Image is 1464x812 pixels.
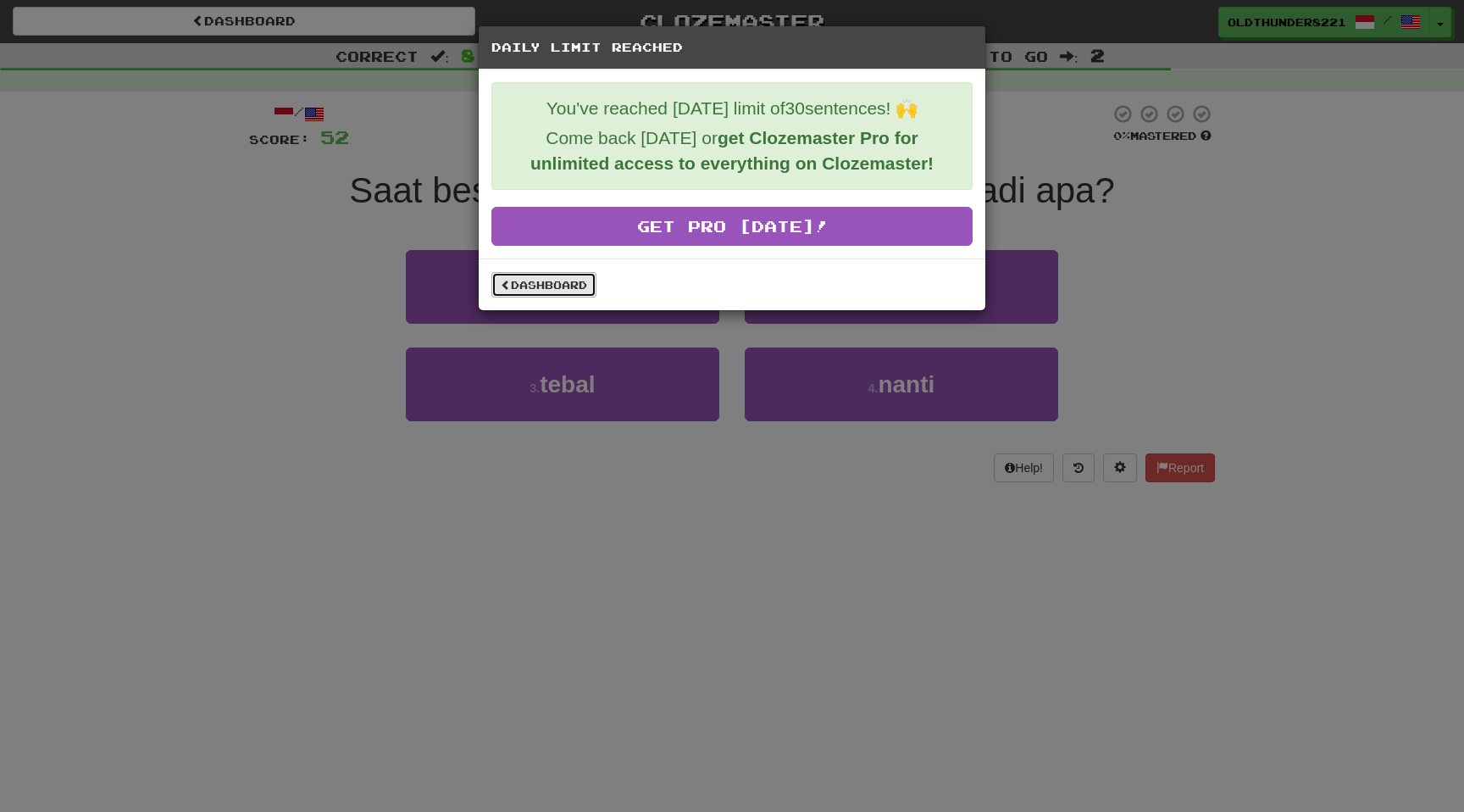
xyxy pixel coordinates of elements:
p: You've reached [DATE] limit of 30 sentences! 🙌 [505,96,959,121]
strong: get Clozemaster Pro for unlimited access to everything on Clozemaster! [530,128,934,173]
a: Dashboard [491,272,596,298]
p: Come back [DATE] or [505,125,959,176]
a: Get Pro [DATE]! [491,207,973,246]
h5: Daily Limit Reached [491,39,973,56]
